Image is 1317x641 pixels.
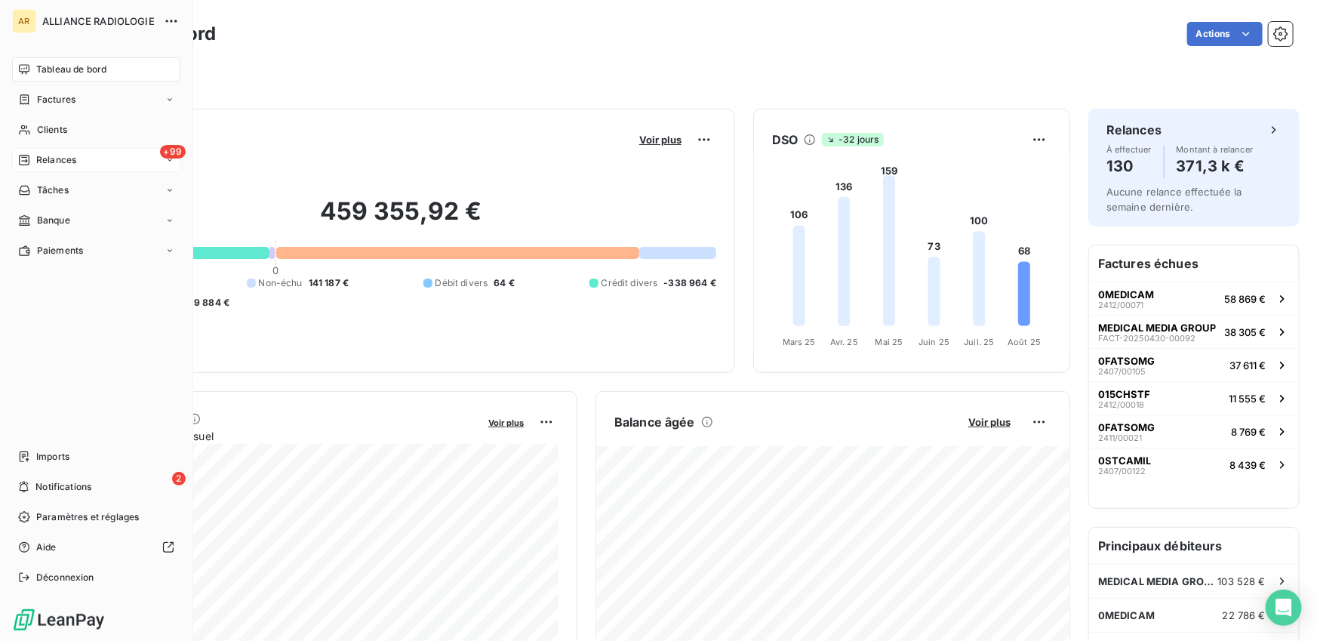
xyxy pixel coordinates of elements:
span: 141 187 € [309,276,349,290]
a: Paiements [12,239,180,263]
span: Tableau de bord [36,63,106,76]
span: 2411/00021 [1098,433,1142,442]
a: Factures [12,88,180,112]
button: 0MEDICAM2412/0007158 869 € [1089,282,1299,315]
span: Non-échu [259,276,303,290]
span: 2407/00105 [1098,367,1146,376]
a: Paramètres et réglages [12,505,180,529]
span: À effectuer [1106,145,1152,154]
span: Tâches [37,183,69,197]
span: -338 964 € [664,276,717,290]
span: 103 528 € [1218,575,1266,587]
span: Clients [37,123,67,137]
a: +99Relances [12,148,180,172]
a: Tâches [12,178,180,202]
span: 0FATSOMG [1098,421,1155,433]
a: Imports [12,445,180,469]
div: Open Intercom Messenger [1266,590,1302,626]
tspan: Juil. 25 [964,337,994,347]
span: Chiffre d'affaires mensuel [85,428,478,444]
button: 0FATSOMG2411/000218 769 € [1089,414,1299,448]
span: Voir plus [968,416,1011,428]
span: 0MEDICAM [1098,288,1154,300]
span: 2412/00018 [1098,400,1144,409]
span: 8 769 € [1231,426,1266,438]
span: Débit divers [435,276,488,290]
span: 2407/00122 [1098,467,1146,476]
button: MEDICAL MEDIA GROUPFACT-20250430-0009238 305 € [1089,315,1299,348]
span: -32 jours [822,133,883,146]
span: MEDICAL MEDIA GROUP [1098,322,1216,334]
span: 22 786 € [1223,609,1266,621]
span: Montant à relancer [1177,145,1254,154]
span: MEDICAL MEDIA GROUP [1098,575,1218,587]
span: Voir plus [639,134,682,146]
span: 11 555 € [1229,393,1266,405]
span: Notifications [35,480,91,494]
a: Tableau de bord [12,57,180,82]
tspan: Août 25 [1008,337,1041,347]
button: Voir plus [964,415,1015,429]
span: Imports [36,450,69,464]
span: Voir plus [488,418,524,428]
a: Clients [12,118,180,142]
tspan: Juin 25 [919,337,949,347]
span: Paiements [37,244,83,257]
span: Crédit divers [602,276,658,290]
button: 0STCAMIL2407/001228 439 € [1089,448,1299,481]
span: Banque [37,214,70,227]
span: 58 869 € [1224,293,1266,305]
img: Logo LeanPay [12,608,106,632]
tspan: Avr. 25 [830,337,858,347]
div: AR [12,9,36,33]
span: 8 439 € [1229,459,1266,471]
h6: Principaux débiteurs [1089,528,1299,564]
span: 0FATSOMG [1098,355,1155,367]
span: FACT-20250430-00092 [1098,334,1195,343]
h6: DSO [772,131,798,149]
span: 0STCAMIL [1098,455,1151,467]
span: +99 [160,145,186,159]
span: 015CHSTF [1098,388,1150,400]
h6: Balance âgée [614,413,695,431]
button: Actions [1187,22,1263,46]
button: Voir plus [635,133,686,146]
span: Relances [36,153,76,167]
span: 0MEDICAM [1098,609,1155,621]
button: Voir plus [484,415,528,429]
span: Déconnexion [36,571,94,584]
span: Aide [36,541,57,554]
tspan: Mars 25 [783,337,816,347]
span: 38 305 € [1224,326,1266,338]
span: Factures [37,93,75,106]
h6: Relances [1106,121,1162,139]
tspan: Mai 25 [875,337,903,347]
span: 64 € [494,276,515,290]
span: 2 [172,472,186,485]
span: 0 [272,264,278,276]
a: Aide [12,535,180,559]
span: 2412/00071 [1098,300,1143,310]
span: Paramètres et réglages [36,510,139,524]
button: 015CHSTF2412/0001811 555 € [1089,381,1299,414]
a: Banque [12,208,180,233]
span: ALLIANCE RADIOLOGIE [42,15,155,27]
h6: Factures échues [1089,245,1299,282]
h4: 371,3 k € [1177,154,1254,178]
span: 37 611 € [1229,359,1266,371]
h4: 130 [1106,154,1152,178]
h2: 459 355,92 € [85,196,716,242]
button: 0FATSOMG2407/0010537 611 € [1089,348,1299,381]
span: Aucune relance effectuée la semaine dernière. [1106,186,1242,213]
span: -9 884 € [189,296,229,310]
